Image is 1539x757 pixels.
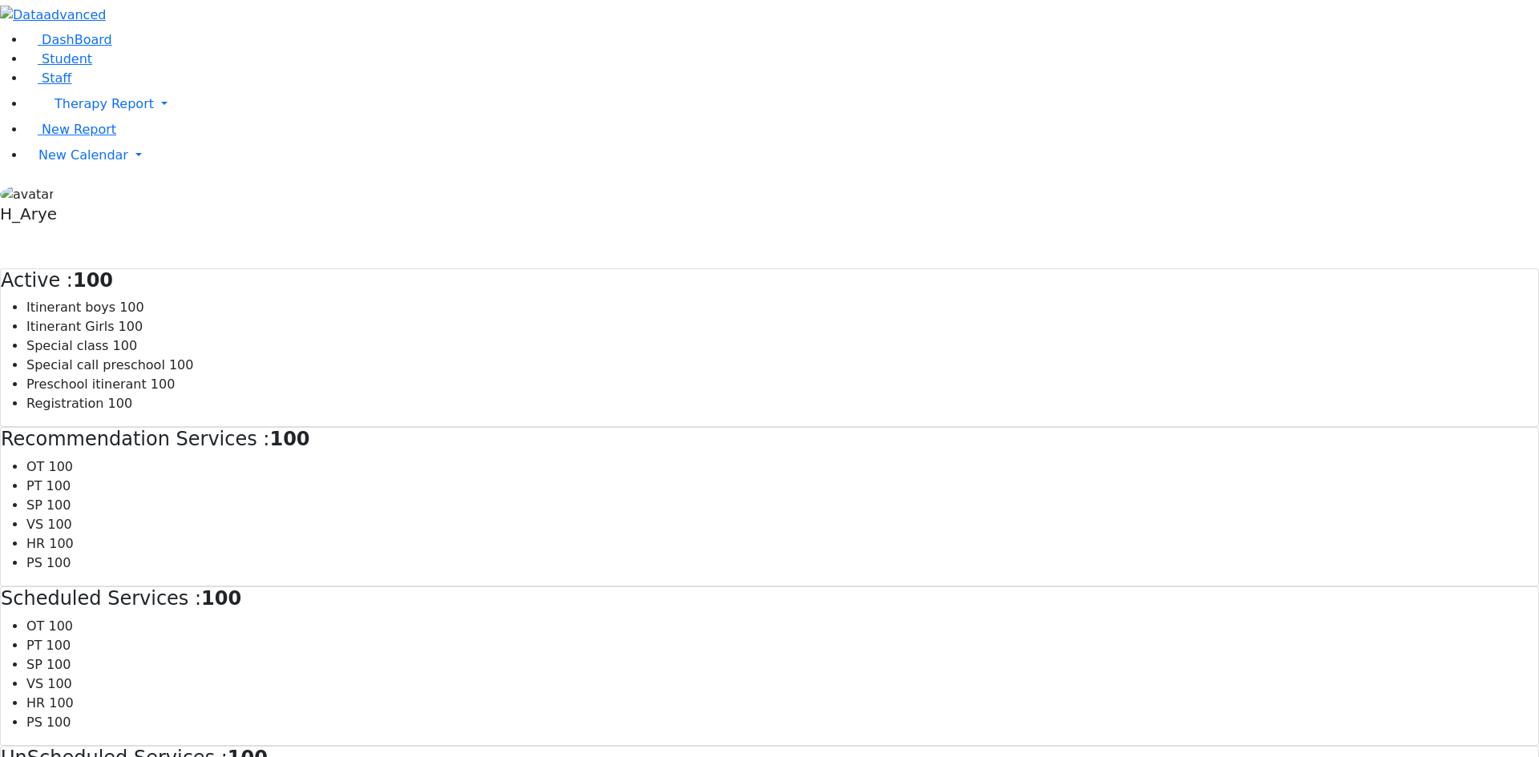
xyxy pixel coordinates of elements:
[26,657,42,672] span: SP
[26,638,42,653] span: PT
[26,122,116,137] a: New Report
[26,376,147,392] span: Preschool itinerant
[26,715,42,730] span: PS
[46,638,71,653] span: 100
[42,51,92,66] span: Student
[46,555,71,570] span: 100
[26,695,45,711] span: HR
[26,88,1539,120] a: Therapy Report
[47,676,72,691] span: 100
[26,319,115,334] span: Itinerant Girls
[1,587,1538,610] h4: Scheduled Services :
[151,376,176,392] span: 100
[47,517,72,532] span: 100
[26,396,103,411] span: Registration
[269,428,309,450] strong: 100
[1,269,1538,292] h4: Active :
[26,357,165,372] span: Special call preschool
[26,51,92,66] a: Student
[26,139,1539,171] a: New Calendar
[42,122,116,137] span: New Report
[49,695,74,711] span: 100
[26,300,115,315] span: Itinerant boys
[119,300,144,315] span: 100
[38,147,128,163] span: New Calendar
[26,618,44,634] span: OT
[26,459,44,474] span: OT
[42,70,71,86] span: Staff
[26,338,108,353] span: Special class
[169,357,194,372] span: 100
[26,676,43,691] span: VS
[48,618,73,634] span: 100
[48,459,73,474] span: 100
[42,32,112,47] span: DashBoard
[26,478,42,493] span: PT
[119,319,143,334] span: 100
[55,96,154,111] span: Therapy Report
[26,517,43,532] span: VS
[26,536,45,551] span: HR
[113,338,138,353] span: 100
[26,32,112,47] a: DashBoard
[26,555,42,570] span: PS
[26,70,71,86] a: Staff
[46,657,71,672] span: 100
[1,428,1538,451] h4: Recommendation Services :
[46,497,71,513] span: 100
[73,269,113,292] strong: 100
[46,715,71,730] span: 100
[201,587,241,610] strong: 100
[108,396,133,411] span: 100
[26,497,42,513] span: SP
[46,478,71,493] span: 100
[49,536,74,551] span: 100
